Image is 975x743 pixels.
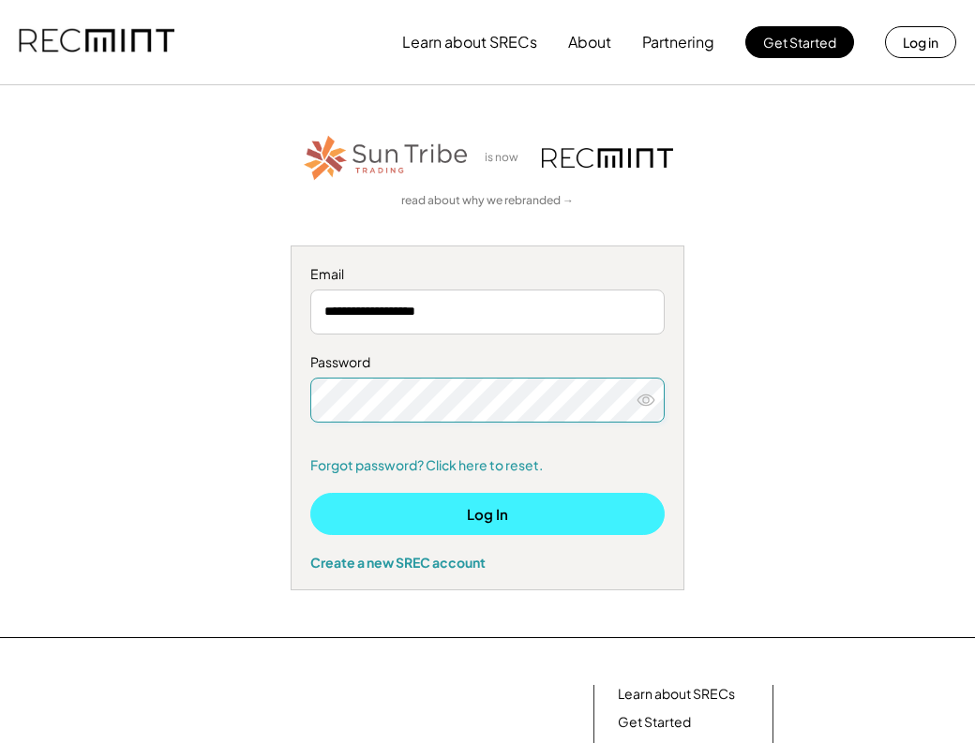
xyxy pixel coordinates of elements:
div: Password [310,353,665,372]
button: Log in [885,26,956,58]
a: Get Started [618,713,691,732]
img: STT_Horizontal_Logo%2B-%2BColor.png [302,132,471,184]
button: Get Started [745,26,854,58]
a: read about why we rebranded → [401,193,574,209]
button: Learn about SRECs [402,23,537,61]
img: recmint-logotype%403x.png [542,148,673,168]
a: Learn about SRECs [618,685,735,704]
button: About [568,23,611,61]
img: recmint-logotype%403x.png [19,10,174,74]
div: is now [480,150,532,166]
div: Create a new SREC account [310,554,665,571]
div: Email [310,265,665,284]
button: Partnering [642,23,714,61]
button: Log In [310,493,665,535]
a: Forgot password? Click here to reset. [310,456,665,475]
